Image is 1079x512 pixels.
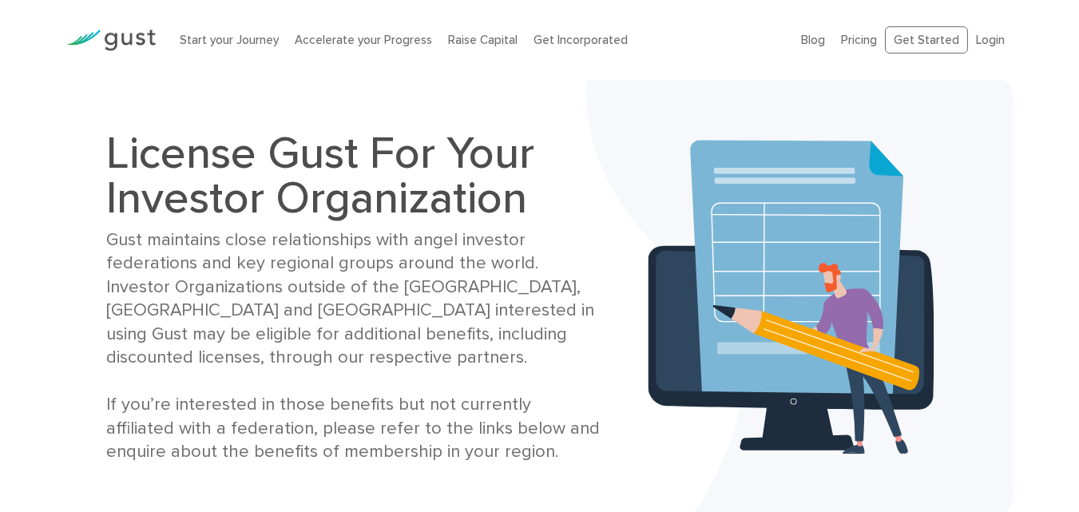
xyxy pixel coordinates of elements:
div: Gust maintains close relationships with angel investor federations and key regional groups around... [106,228,602,464]
h1: License Gust For Your Investor Organization [106,131,602,220]
a: Pricing [841,33,877,47]
a: Get Incorporated [534,33,628,47]
a: Get Started [885,26,968,54]
a: Blog [801,33,825,47]
a: Raise Capital [448,33,518,47]
img: Gust Logo [66,30,156,51]
a: Start your Journey [180,33,279,47]
a: Accelerate your Progress [295,33,432,47]
a: Login [976,33,1005,47]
